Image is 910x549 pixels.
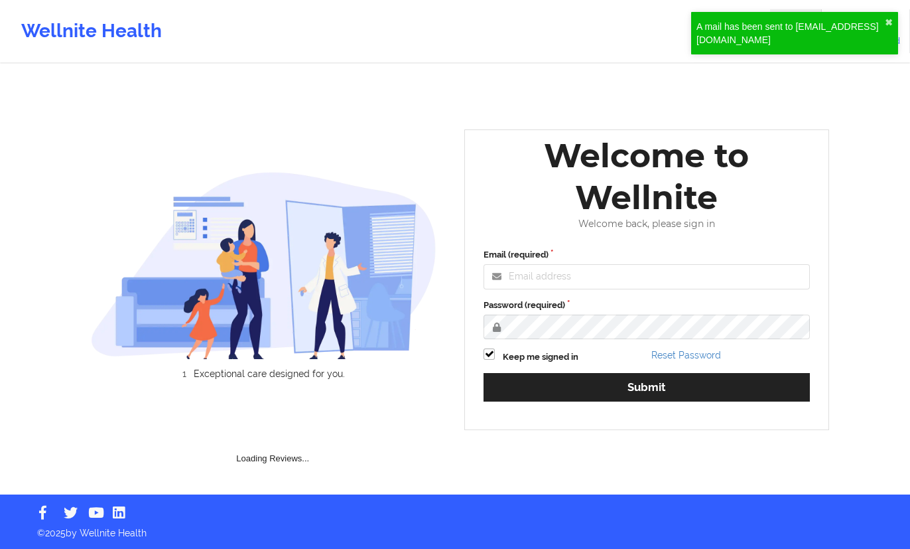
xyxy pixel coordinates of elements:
div: Welcome back, please sign in [474,218,819,230]
div: Loading Reviews... [91,402,456,465]
div: A mail has been sent to [EMAIL_ADDRESS][DOMAIN_NAME] [696,20,885,46]
button: close [885,17,893,28]
div: Welcome to Wellnite [474,135,819,218]
label: Keep me signed in [503,351,578,364]
p: © 2025 by Wellnite Health [28,517,882,540]
label: Password (required) [484,299,810,312]
li: Exceptional care designed for you. [102,368,436,379]
label: Email (required) [484,248,810,262]
img: wellnite-auth-hero_200.c722682e.png [91,171,437,359]
button: Submit [484,373,810,402]
input: Email address [484,264,810,289]
a: Reset Password [651,350,721,360]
